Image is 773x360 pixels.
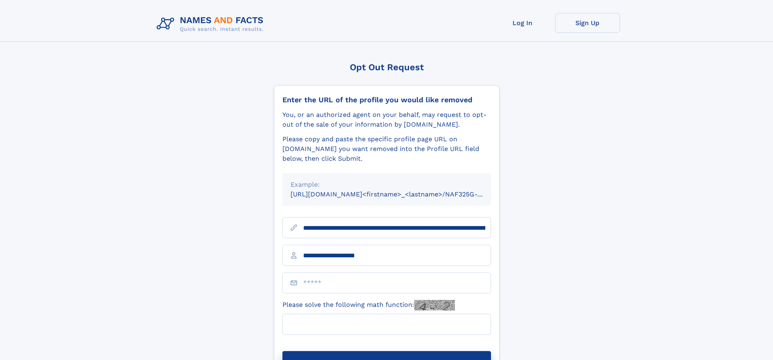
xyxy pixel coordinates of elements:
[291,180,483,190] div: Example:
[282,110,491,129] div: You, or an authorized agent on your behalf, may request to opt-out of the sale of your informatio...
[274,62,500,72] div: Opt Out Request
[282,134,491,164] div: Please copy and paste the specific profile page URL on [DOMAIN_NAME] you want removed into the Pr...
[555,13,620,33] a: Sign Up
[282,95,491,104] div: Enter the URL of the profile you would like removed
[291,190,506,198] small: [URL][DOMAIN_NAME]<firstname>_<lastname>/NAF325G-xxxxxxxx
[282,300,455,310] label: Please solve the following math function:
[153,13,270,35] img: Logo Names and Facts
[490,13,555,33] a: Log In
